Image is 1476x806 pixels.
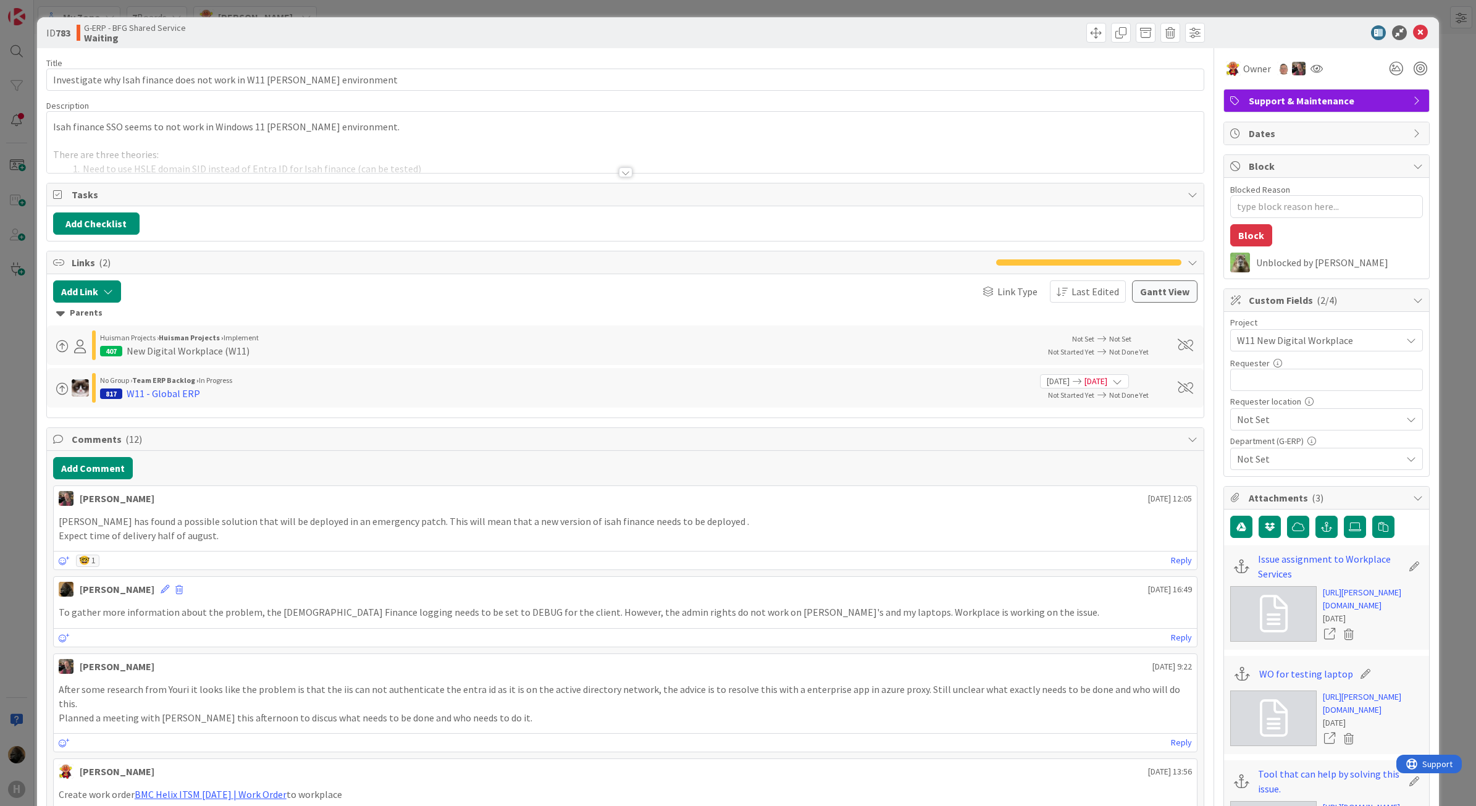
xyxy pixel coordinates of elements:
[1237,332,1395,349] span: W11 New Digital Workplace
[1323,716,1423,729] div: [DATE]
[1050,280,1126,303] button: Last Edited
[80,659,154,674] div: [PERSON_NAME]
[59,514,1193,529] p: [PERSON_NAME] has found a possible solution that will be deployed in an emergency patch. This wil...
[72,255,991,270] span: Links
[1243,61,1271,76] span: Owner
[56,27,70,39] b: 783
[84,33,186,43] b: Waiting
[1323,626,1336,642] a: Open
[1256,257,1423,268] div: Unblocked by [PERSON_NAME]
[59,582,73,597] img: ND
[1109,347,1149,356] span: Not Done Yet
[72,432,1182,447] span: Comments
[1230,253,1250,272] img: TT
[1171,735,1192,750] a: Reply
[1237,451,1401,466] span: Not Set
[1109,390,1149,400] span: Not Done Yet
[127,343,249,358] div: New Digital Workplace (W11)
[99,256,111,269] span: ( 2 )
[1292,62,1306,75] img: BF
[46,69,1205,91] input: type card name here...
[1249,490,1407,505] span: Attachments
[56,306,1195,320] div: Parents
[1148,765,1192,778] span: [DATE] 13:56
[1258,552,1402,581] a: Issue assignment to Workplace Services
[1277,62,1291,75] img: lD
[1148,583,1192,596] span: [DATE] 16:49
[1230,224,1272,246] button: Block
[53,280,121,303] button: Add Link
[1226,61,1241,76] img: LC
[1249,159,1407,174] span: Block
[46,25,70,40] span: ID
[1109,334,1131,343] span: Not Set
[1323,691,1423,716] a: [URL][PERSON_NAME][DOMAIN_NAME]
[1148,492,1192,505] span: [DATE] 12:05
[135,788,287,800] a: BMC Helix ITSM [DATE] | Work Order
[1230,318,1423,327] div: Project
[1323,586,1423,612] a: [URL][PERSON_NAME][DOMAIN_NAME]
[1047,375,1070,388] span: [DATE]
[72,187,1182,202] span: Tasks
[1084,375,1107,388] span: [DATE]
[1259,666,1353,681] a: WO for testing laptop
[1258,766,1402,796] a: Tool that can help by solving this issue.
[76,555,99,567] div: 🤓 1
[46,100,89,111] span: Description
[1312,492,1323,504] span: ( 3 )
[80,582,154,597] div: [PERSON_NAME]
[1323,612,1423,625] div: [DATE]
[224,333,259,342] span: Implement
[100,333,159,342] span: Huisman Projects ›
[59,787,1193,802] p: Create work order to workplace
[59,764,73,779] img: LC
[1152,660,1192,673] span: [DATE] 9:22
[132,376,199,385] b: Team ERP Backlog ›
[59,491,73,506] img: BF
[59,682,1193,710] p: After some research from Youri it looks like the problem is that the iis can not authenticate the...
[1237,411,1395,428] span: Not Set
[100,376,132,385] span: No Group ›
[1072,334,1094,343] span: Not Set
[1048,390,1094,400] span: Not Started Yet
[59,605,1193,619] p: To gather more information about the problem, the [DEMOGRAPHIC_DATA] Finance logging needs to be ...
[127,386,200,401] div: W11 - Global ERP
[1249,126,1407,141] span: Dates
[1323,731,1336,747] a: Open
[72,379,89,397] img: Kv
[59,529,1193,543] p: Expect time of delivery half of august.
[26,2,56,17] span: Support
[159,333,224,342] b: Huisman Projects ›
[1317,294,1337,306] span: ( 2/4 )
[997,284,1038,299] span: Link Type
[84,23,186,33] span: G-ERP - BFG Shared Service
[1230,184,1290,195] label: Blocked Reason
[1249,93,1407,108] span: Support & Maintenance
[53,212,140,235] button: Add Checklist
[1048,347,1094,356] span: Not Started Yet
[1249,293,1407,308] span: Custom Fields
[1171,630,1192,645] a: Reply
[1230,397,1423,406] div: Requester location
[1230,437,1423,445] div: Department (G-ERP)
[1132,280,1197,303] button: Gantt View
[46,57,62,69] label: Title
[1171,553,1192,568] a: Reply
[1071,284,1119,299] span: Last Edited
[53,120,1198,134] p: Isah finance SSO seems to not work in Windows 11 [PERSON_NAME] environment.
[59,659,73,674] img: BF
[100,388,122,399] div: 817
[1230,358,1270,369] label: Requester
[80,764,154,779] div: [PERSON_NAME]
[53,457,133,479] button: Add Comment
[199,376,232,385] span: In Progress
[100,346,122,356] div: 407
[59,711,1193,725] p: Planned a meeting with [PERSON_NAME] this afternoon to discus what needs to be done and who needs...
[80,491,154,506] div: [PERSON_NAME]
[125,433,142,445] span: ( 12 )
